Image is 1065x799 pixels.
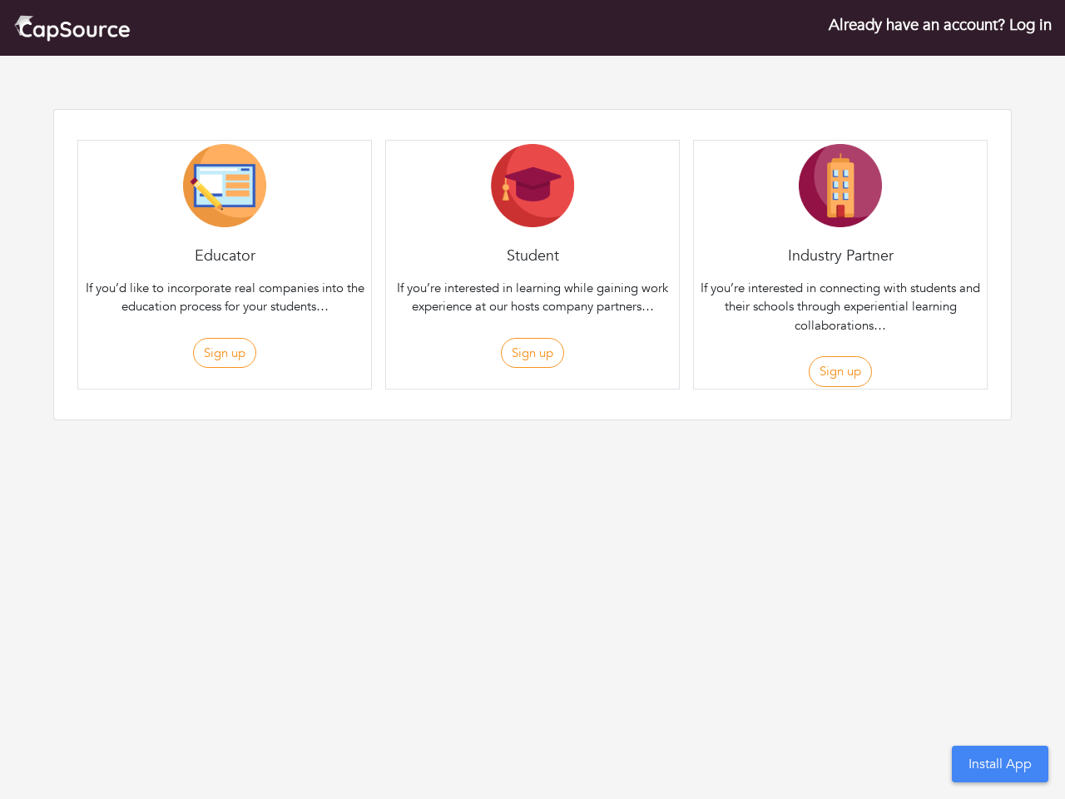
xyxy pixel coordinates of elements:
[799,144,882,227] img: Company-Icon-7f8a26afd1715722aa5ae9dc11300c11ceeb4d32eda0db0d61c21d11b95ecac6.png
[694,247,987,266] h4: Industry Partner
[82,279,368,316] p: If you’d like to incorporate real companies into the education process for your students…
[13,13,131,42] img: cap_logo.png
[501,338,564,369] button: Sign up
[183,144,266,227] img: Educator-Icon-31d5a1e457ca3f5474c6b92ab10a5d5101c9f8fbafba7b88091835f1a8db102f.png
[491,144,574,227] img: Student-Icon-6b6867cbad302adf8029cb3ecf392088beec6a544309a027beb5b4b4576828a8.png
[952,746,1048,782] button: Install App
[697,279,983,335] p: If you’re interested in connecting with students and their schools through experiential learning ...
[829,14,1052,36] a: Already have an account? Log in
[386,247,679,266] h4: Student
[809,356,872,387] button: Sign up
[389,279,676,316] p: If you’re interested in learning while gaining work experience at our hosts company partners…
[78,247,371,266] h4: Educator
[193,338,256,369] button: Sign up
